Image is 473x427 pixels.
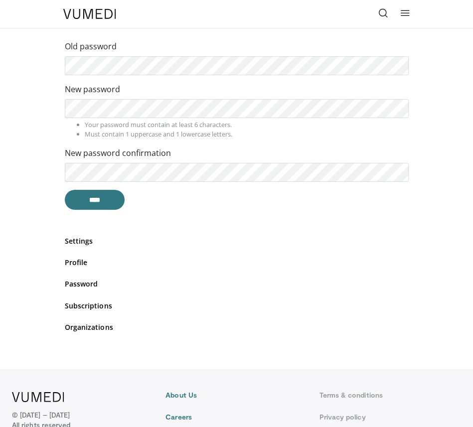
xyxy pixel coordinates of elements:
a: Organizations [65,322,409,332]
img: VuMedi Logo [63,9,116,19]
a: Terms & conditions [319,390,461,400]
a: About Us [165,390,307,400]
label: Old password [65,40,117,52]
li: Must contain 1 uppercase and 1 lowercase letters. [85,130,409,139]
a: Subscriptions [65,300,409,311]
label: New password confirmation [65,147,171,159]
a: Privacy policy [319,412,461,422]
a: Profile [65,257,409,268]
img: VuMedi Logo [12,392,64,402]
a: Password [65,279,409,289]
a: Careers [165,412,307,422]
label: New password [65,83,120,95]
li: Your password must contain at least 6 characters. [85,120,409,130]
a: Settings [65,236,409,246]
